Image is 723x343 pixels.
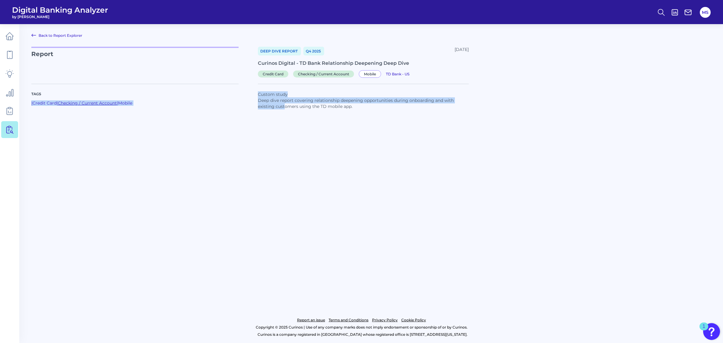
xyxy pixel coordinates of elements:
[31,91,239,97] p: Tags
[258,97,469,109] p: Deep dive report covering relationship deepening opportunities during onboarding and with existin...
[31,331,693,338] p: Curinos is a company registered in [GEOGRAPHIC_DATA] whose registered office is [STREET_ADDRESS][...
[386,71,409,77] a: TD Bank - US
[31,47,239,77] p: Report
[118,100,132,106] a: Mobile
[12,14,108,19] span: by [PERSON_NAME]
[258,71,291,77] a: Credit Card
[12,5,108,14] span: Digital Banking Analyzer
[293,71,356,77] a: Checking / Current Account
[329,316,368,324] a: Terms and Conditions
[258,47,301,55] a: Deep Dive Report
[372,316,398,324] a: Privacy Policy
[57,100,58,106] span: |
[58,100,117,106] a: Checking / Current Account
[386,72,409,76] span: TD Bank - US
[359,70,381,78] span: Mobile
[33,100,57,106] a: Credit Card
[297,316,325,324] a: Report an issue
[30,324,693,331] p: Copyright © 2025 Curinos | Use of any company marks does not imply endorsement or sponsorship of ...
[117,100,118,106] span: |
[258,60,469,66] div: Curinos Digital - TD Bank Relationship Deepening Deep Dive
[359,71,383,77] a: Mobile
[455,47,469,55] div: [DATE]
[31,32,82,39] a: Back to Report Explorer
[303,47,324,55] a: Q4 2025
[31,100,33,106] span: |
[703,323,720,340] button: Open Resource Center, 1 new notification
[293,71,354,77] span: Checking / Current Account
[703,326,705,334] div: 1
[258,71,288,77] span: Credit Card
[401,316,426,324] a: Cookie Policy
[258,92,288,97] span: Custom study
[700,7,711,18] button: MS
